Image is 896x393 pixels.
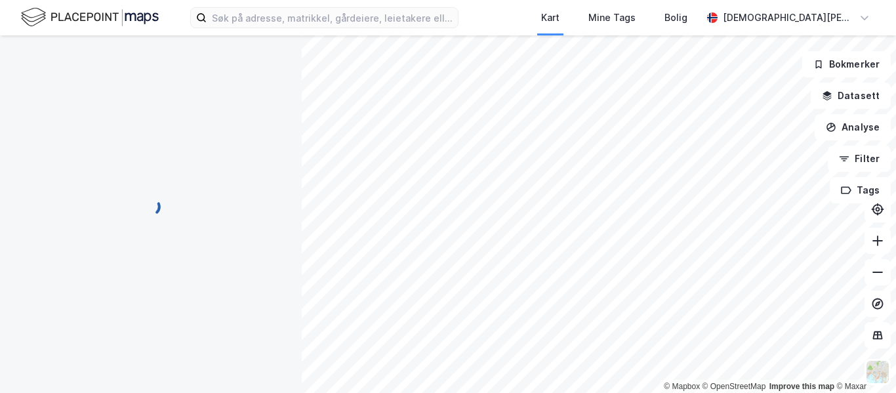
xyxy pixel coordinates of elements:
input: Søk på adresse, matrikkel, gårdeiere, leietakere eller personer [207,8,458,28]
div: Mine Tags [588,10,636,26]
div: Bolig [664,10,687,26]
img: logo.f888ab2527a4732fd821a326f86c7f29.svg [21,6,159,29]
iframe: Chat Widget [830,330,896,393]
img: spinner.a6d8c91a73a9ac5275cf975e30b51cfb.svg [140,196,161,217]
div: [DEMOGRAPHIC_DATA][PERSON_NAME] [723,10,854,26]
div: Kontrollprogram for chat [830,330,896,393]
button: Tags [830,177,891,203]
button: Bokmerker [802,51,891,77]
button: Datasett [811,83,891,109]
a: Improve this map [769,382,834,391]
a: OpenStreetMap [703,382,766,391]
button: Filter [828,146,891,172]
a: Mapbox [664,382,700,391]
button: Analyse [815,114,891,140]
div: Kart [541,10,560,26]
